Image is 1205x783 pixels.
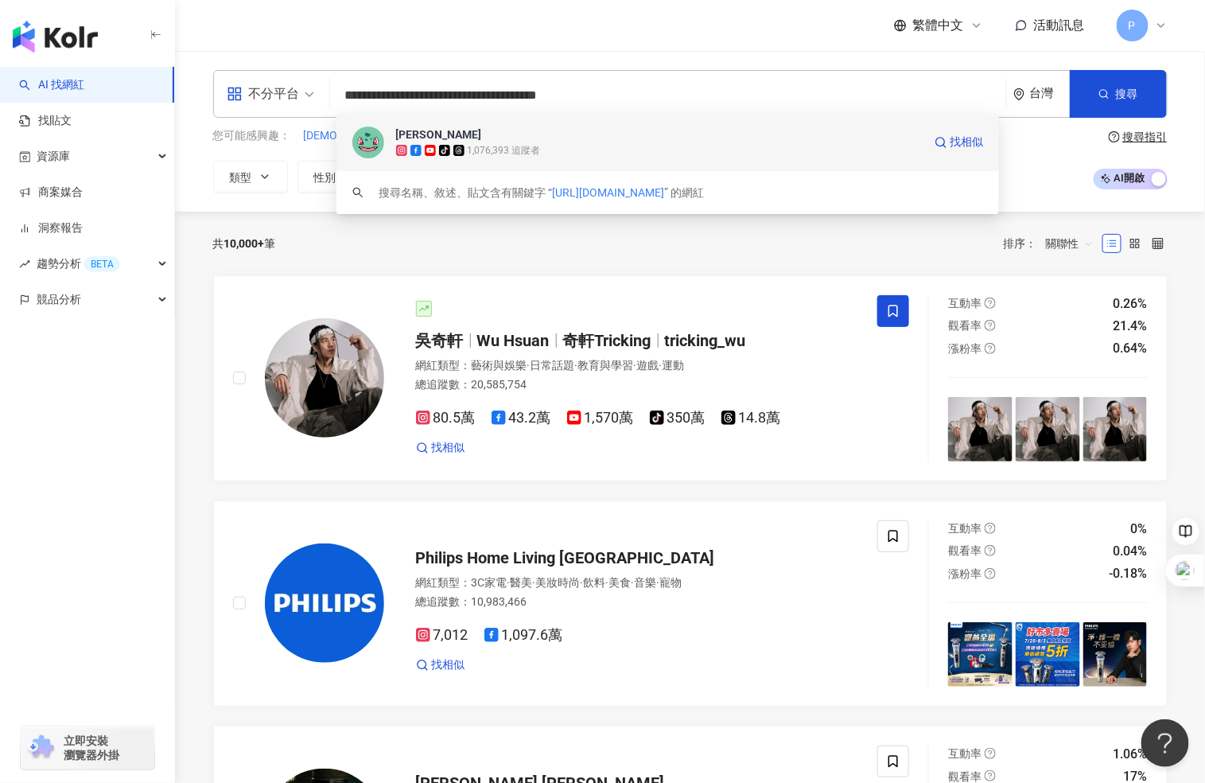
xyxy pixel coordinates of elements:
[1034,18,1085,33] span: 活動訊息
[352,187,363,198] span: search
[314,171,336,184] span: 性別
[304,128,420,144] span: [DEMOGRAPHIC_DATA]
[1131,520,1148,538] div: 0%
[468,144,541,158] div: 1,076,393 追蹤者
[416,657,465,673] a: 找相似
[985,568,996,579] span: question-circle
[416,548,715,567] span: Philips Home Living [GEOGRAPHIC_DATA]
[985,320,996,331] span: question-circle
[527,359,531,372] span: ·
[536,576,581,589] span: 美妝時尚
[416,410,476,427] span: 80.5萬
[297,161,372,193] button: 性別
[948,319,981,332] span: 觀看率
[1110,565,1148,582] div: -0.18%
[37,282,81,317] span: 競品分析
[13,21,98,53] img: logo
[472,359,527,372] span: 藝術與娛樂
[1016,622,1080,687] img: post-image
[416,331,464,350] span: 吳奇軒
[511,576,533,589] span: 醫美
[948,747,981,760] span: 互動率
[213,161,288,193] button: 類型
[416,377,859,393] div: 總追蹤數 ： 20,585,754
[379,184,705,201] div: 搜尋名稱、敘述、貼文含有關鍵字 “ ” 的網紅
[227,86,243,102] span: appstore
[1046,231,1094,256] span: 關聯性
[1114,340,1148,357] div: 0.64%
[265,543,384,663] img: KOL Avatar
[632,576,635,589] span: ·
[19,185,83,201] a: 商案媒合
[609,576,632,589] span: 美食
[533,576,536,589] span: ·
[213,501,1168,707] a: KOL AvatarPhilips Home Living [GEOGRAPHIC_DATA]網紅類型：3C家電·醫美·美妝時尚·飲料·美食·音樂·寵物總追蹤數：10,983,4667,0121...
[492,410,551,427] span: 43.2萬
[1109,131,1120,142] span: question-circle
[213,275,1168,481] a: KOL Avatar吳奇軒Wu Hsuan奇軒Trickingtricking_wu網紅類型：藝術與娛樂·日常話題·教育與學習·遊戲·運動總追蹤數：20,585,75480.5萬43.2萬1,5...
[985,298,996,309] span: question-circle
[665,331,746,350] span: tricking_wu
[416,358,859,374] div: 網紅類型 ：
[227,81,300,107] div: 不分平台
[563,331,651,350] span: 奇軒Tricking
[416,627,468,644] span: 7,012
[1116,88,1138,100] span: 搜尋
[507,576,511,589] span: ·
[950,134,984,150] span: 找相似
[659,359,663,372] span: ·
[935,127,984,158] a: 找相似
[1083,397,1148,462] img: post-image
[650,410,706,427] span: 350萬
[531,359,575,372] span: 日常話題
[948,622,1013,687] img: post-image
[985,523,996,534] span: question-circle
[913,17,964,34] span: 繁體中文
[477,331,550,350] span: Wu Hsuan
[606,576,609,589] span: ·
[19,259,30,270] span: rise
[948,770,981,783] span: 觀看率
[213,237,276,250] div: 共 筆
[1129,17,1136,34] span: P
[1013,88,1025,100] span: environment
[553,186,665,199] span: [URL][DOMAIN_NAME]
[37,246,120,282] span: 趨勢分析
[224,237,265,250] span: 10,000+
[584,576,606,589] span: 飲料
[1004,231,1102,256] div: 排序：
[432,440,465,456] span: 找相似
[948,544,981,557] span: 觀看率
[567,410,634,427] span: 1,570萬
[948,297,981,310] span: 互動率
[19,77,84,93] a: searchAI 找網紅
[416,575,859,591] div: 網紅類型 ：
[1114,295,1148,313] div: 0.26%
[416,594,859,610] div: 總追蹤數 ： 10,983,466
[948,567,981,580] span: 漲粉率
[948,522,981,535] span: 互動率
[213,128,291,144] span: 您可能感興趣：
[37,138,70,174] span: 資源庫
[985,770,996,781] span: question-circle
[637,359,659,372] span: 遊戲
[1114,543,1148,560] div: 0.04%
[985,545,996,556] span: question-circle
[303,127,421,145] button: [DEMOGRAPHIC_DATA]
[663,359,685,372] span: 運動
[634,359,637,372] span: ·
[84,256,120,272] div: BETA
[985,343,996,354] span: question-circle
[21,727,154,769] a: chrome extension立即安裝 瀏覽器外掛
[985,748,996,759] span: question-circle
[416,440,465,456] a: 找相似
[575,359,578,372] span: ·
[578,359,634,372] span: 教育與學習
[484,627,563,644] span: 1,097.6萬
[635,576,657,589] span: 音樂
[19,113,72,129] a: 找貼文
[1114,317,1148,335] div: 21.4%
[1141,719,1189,767] iframe: Help Scout Beacon - Open
[581,576,584,589] span: ·
[1123,130,1168,143] div: 搜尋指引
